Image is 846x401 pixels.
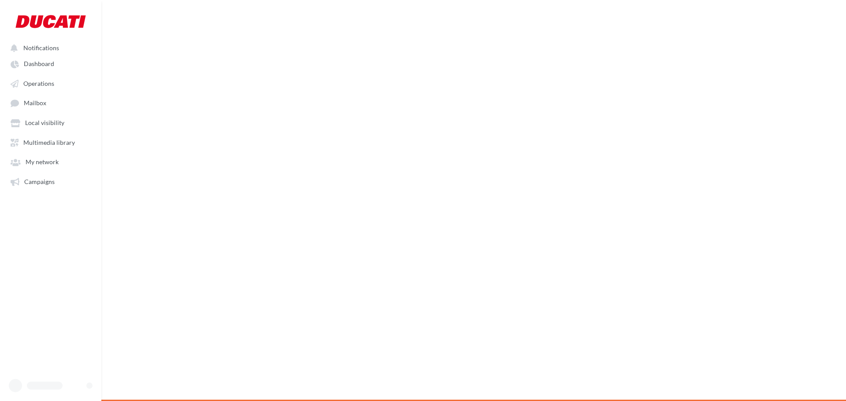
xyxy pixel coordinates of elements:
[24,99,46,107] span: Mailbox
[24,178,55,185] span: Campaigns
[5,55,96,71] a: Dashboard
[5,173,96,189] a: Campaigns
[24,60,54,68] span: Dashboard
[23,139,75,146] span: Multimedia library
[5,154,96,169] a: My network
[5,75,96,91] a: Operations
[26,158,59,166] span: My network
[23,80,54,87] span: Operations
[5,114,96,130] a: Local visibility
[5,134,96,150] a: Multimedia library
[5,95,96,111] a: Mailbox
[23,44,59,52] span: Notifications
[25,119,64,127] span: Local visibility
